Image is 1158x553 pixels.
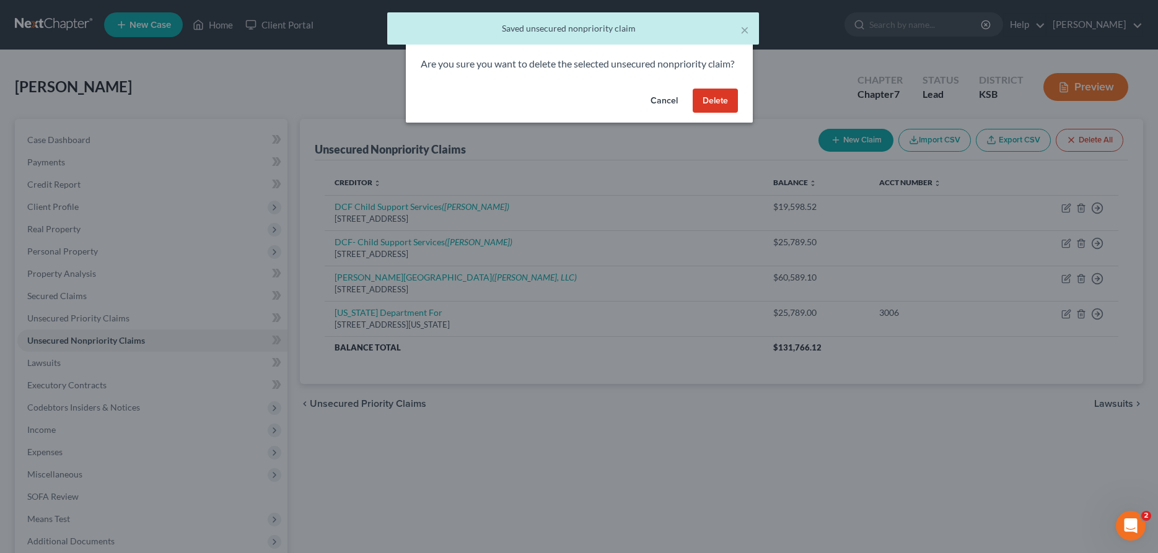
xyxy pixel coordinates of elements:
iframe: Intercom live chat [1116,511,1146,541]
span: 2 [1141,511,1151,521]
p: Are you sure you want to delete the selected unsecured nonpriority claim? [421,57,738,71]
button: Delete [693,89,738,113]
button: Cancel [641,89,688,113]
button: × [740,22,749,37]
div: Saved unsecured nonpriority claim [397,22,749,35]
